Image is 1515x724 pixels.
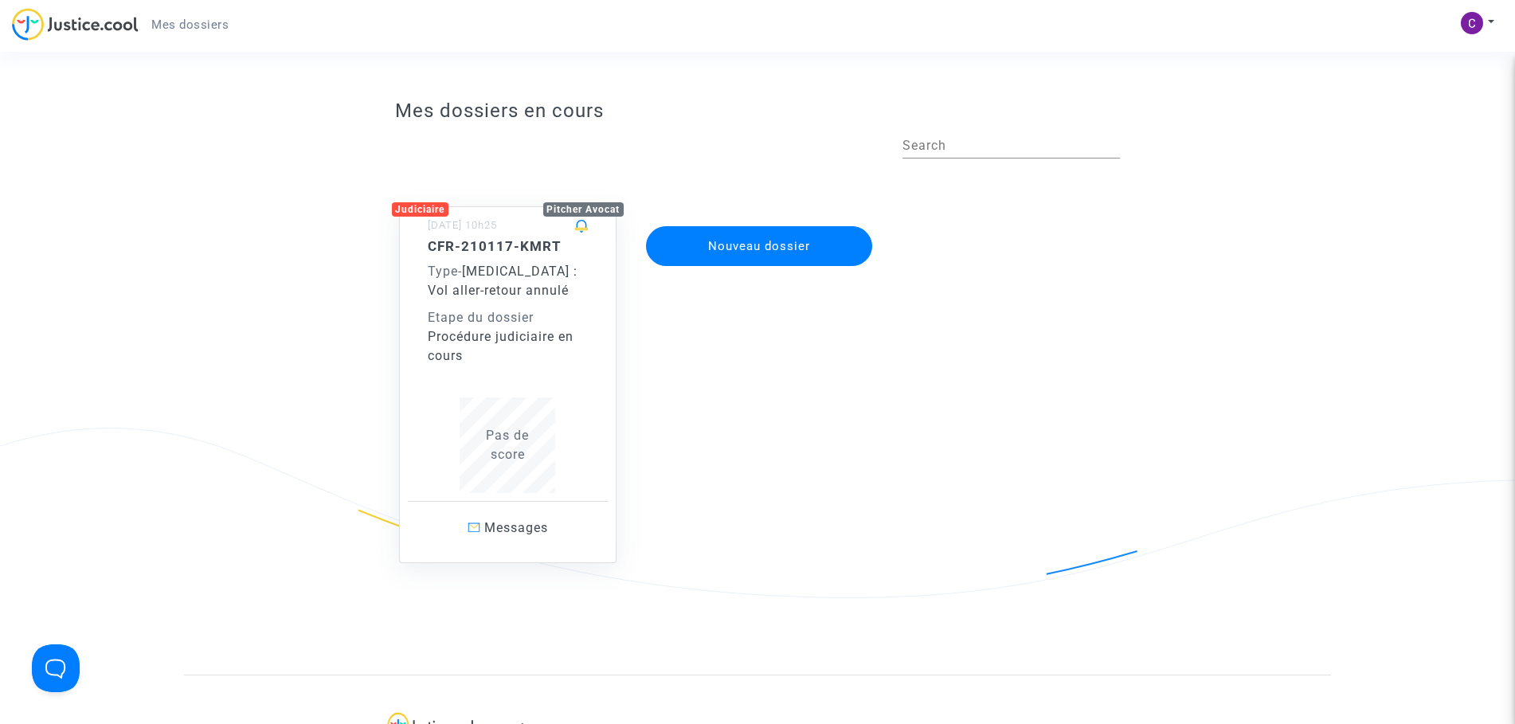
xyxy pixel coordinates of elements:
[408,501,609,554] a: Messages
[151,18,229,32] span: Mes dossiers
[32,644,80,692] iframe: Help Scout Beacon - Open
[644,216,874,231] a: Nouveau dossier
[392,202,449,217] div: Judiciaire
[428,264,462,279] span: -
[428,327,589,366] div: Procédure judiciaire en cours
[1461,12,1483,34] img: AATXAJyWtVta6vAgTSGor-lNFaA9ghQbMq9ZcPIkJutT=s96-c
[646,226,872,266] button: Nouveau dossier
[543,202,624,217] div: Pitcher Avocat
[428,264,577,298] span: [MEDICAL_DATA] : Vol aller-retour annulé
[12,8,139,41] img: jc-logo.svg
[428,238,589,254] h5: CFR-210117-KMRT
[486,428,529,462] span: Pas de score
[395,100,1121,123] h3: Mes dossiers en cours
[428,264,458,279] span: Type
[139,13,241,37] a: Mes dossiers
[484,520,548,535] span: Messages
[383,174,633,563] a: JudiciairePitcher Avocat[DATE] 10h25CFR-210117-KMRTType-[MEDICAL_DATA] : Vol aller-retour annuléE...
[428,219,497,231] small: [DATE] 10h25
[428,308,589,327] div: Etape du dossier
